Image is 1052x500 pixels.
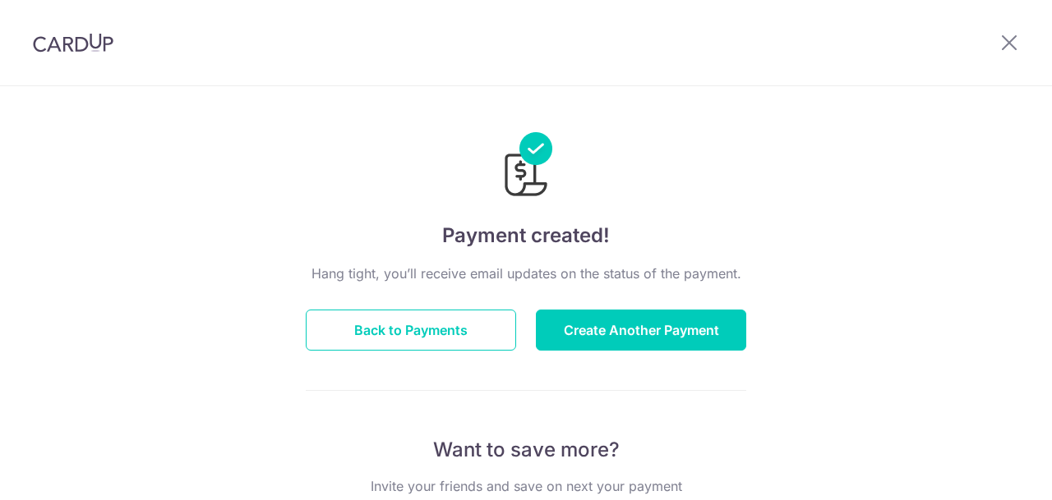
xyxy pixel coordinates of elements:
[500,132,552,201] img: Payments
[306,310,516,351] button: Back to Payments
[306,264,746,283] p: Hang tight, you’ll receive email updates on the status of the payment.
[306,221,746,250] h4: Payment created!
[306,476,746,496] p: Invite your friends and save on next your payment
[33,33,113,53] img: CardUp
[306,437,746,463] p: Want to save more?
[536,310,746,351] button: Create Another Payment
